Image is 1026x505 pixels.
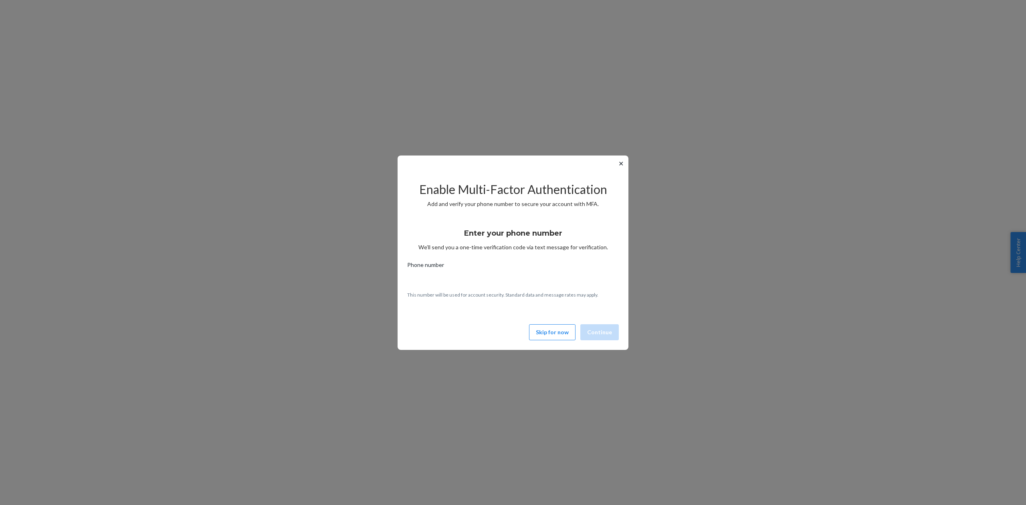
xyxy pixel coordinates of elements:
[407,200,619,208] p: Add and verify your phone number to secure your account with MFA.
[464,228,562,238] h3: Enter your phone number
[407,183,619,196] h2: Enable Multi-Factor Authentication
[407,222,619,251] div: We’ll send you a one-time verification code via text message for verification.
[580,324,619,340] button: Continue
[617,159,625,168] button: ✕
[407,291,619,298] p: This number will be used for account security. Standard data and message rates may apply.
[407,261,444,272] span: Phone number
[529,324,576,340] button: Skip for now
